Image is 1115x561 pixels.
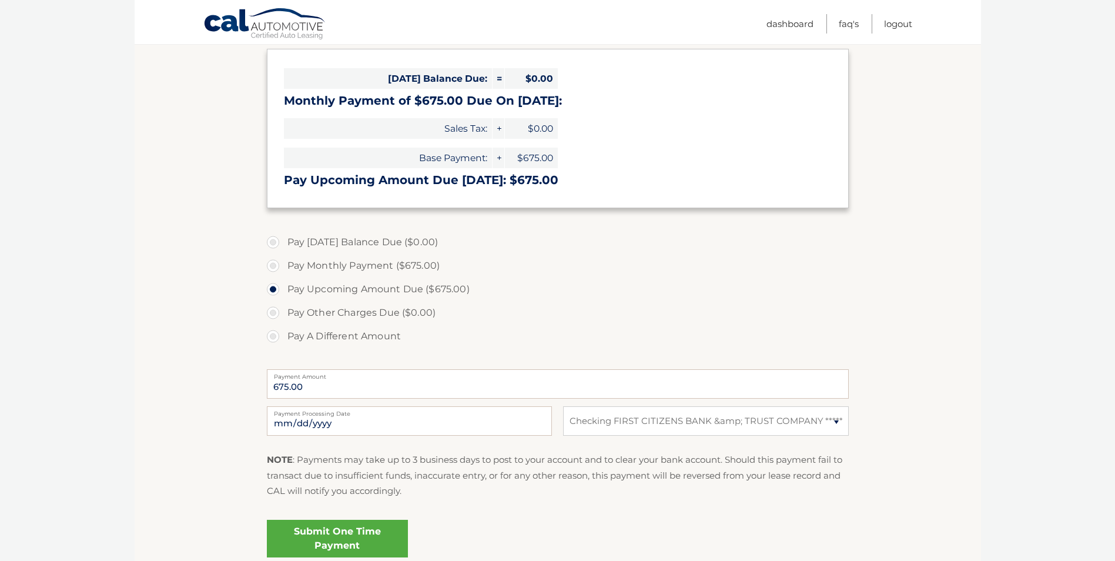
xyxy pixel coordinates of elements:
label: Pay A Different Amount [267,325,849,348]
p: : Payments may take up to 3 business days to post to your account and to clear your bank account.... [267,452,849,499]
span: + [493,118,504,139]
label: Pay Other Charges Due ($0.00) [267,301,849,325]
label: Pay Monthly Payment ($675.00) [267,254,849,278]
strong: NOTE [267,454,293,465]
a: FAQ's [839,14,859,34]
h3: Pay Upcoming Amount Due [DATE]: $675.00 [284,173,832,188]
a: Submit One Time Payment [267,520,408,557]
label: Payment Amount [267,369,849,379]
span: + [493,148,504,168]
label: Pay [DATE] Balance Due ($0.00) [267,231,849,254]
input: Payment Date [267,406,552,436]
label: Pay Upcoming Amount Due ($675.00) [267,278,849,301]
span: Sales Tax: [284,118,492,139]
label: Payment Processing Date [267,406,552,416]
a: Cal Automotive [203,8,327,42]
span: $0.00 [505,68,558,89]
span: [DATE] Balance Due: [284,68,492,89]
a: Logout [884,14,912,34]
span: $0.00 [505,118,558,139]
h3: Monthly Payment of $675.00 Due On [DATE]: [284,93,832,108]
span: Base Payment: [284,148,492,168]
span: = [493,68,504,89]
a: Dashboard [766,14,813,34]
span: $675.00 [505,148,558,168]
input: Payment Amount [267,369,849,399]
